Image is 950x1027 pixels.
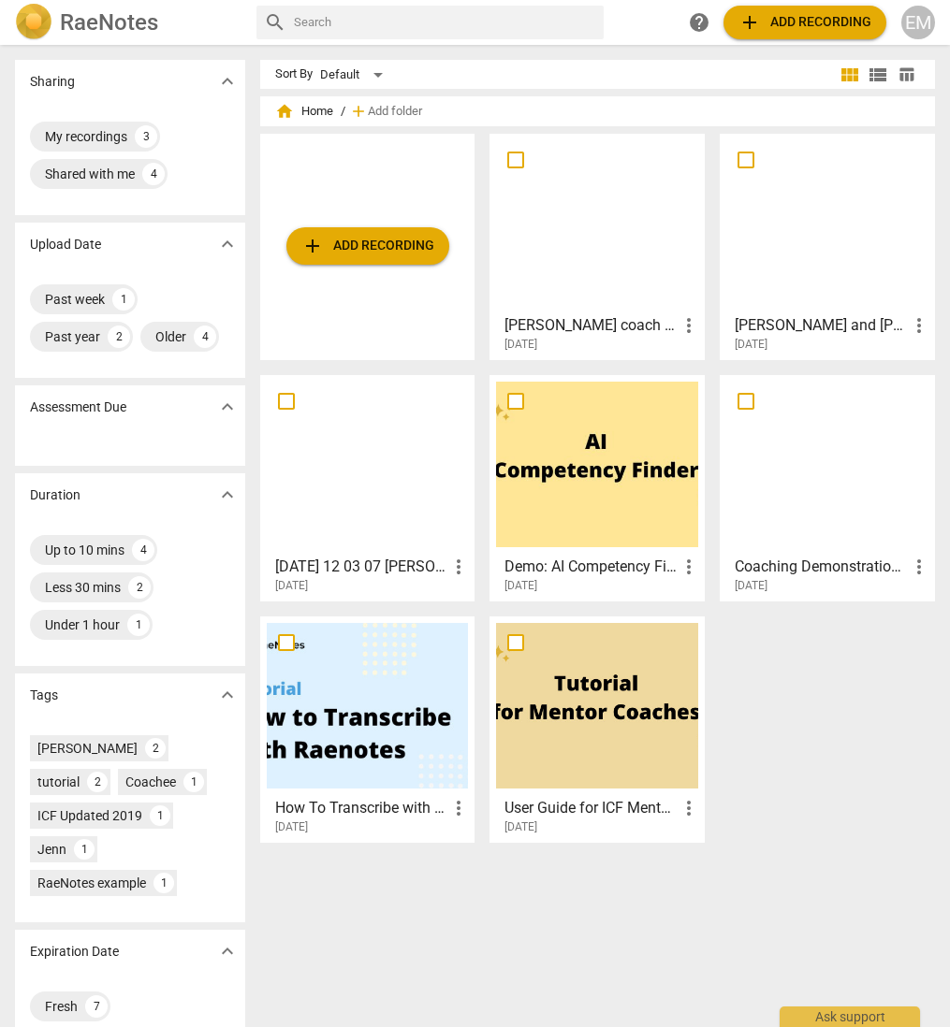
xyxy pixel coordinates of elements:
[37,840,66,859] div: Jenn
[142,163,165,185] div: 4
[87,772,108,792] div: 2
[275,819,308,835] span: [DATE]
[275,67,313,81] div: Sort By
[267,623,469,834] a: How To Transcribe with [PERSON_NAME][DATE]
[37,874,146,892] div: RaeNotes example
[216,233,239,255] span: expand_more
[183,772,204,792] div: 1
[30,235,101,254] p: Upload Date
[275,556,448,578] h3: 2025-07-04 12 03 07 Erica and Holly coaching_season 1
[45,165,135,183] div: Shared with me
[213,481,241,509] button: Show more
[45,327,100,346] div: Past year
[37,806,142,825] div: ICF Updated 2019
[447,556,470,578] span: more_vert
[504,337,537,353] span: [DATE]
[286,227,449,265] button: Upload
[213,681,241,709] button: Show more
[74,839,95,860] div: 1
[213,393,241,421] button: Show more
[45,127,127,146] div: My recordings
[349,102,368,121] span: add
[135,125,157,148] div: 3
[150,805,170,826] div: 1
[108,325,130,348] div: 2
[678,556,700,578] span: more_vert
[264,11,286,34] span: search
[320,60,389,90] div: Default
[504,556,678,578] h3: Demo: AI Competency Finder
[30,398,126,417] p: Assessment Due
[678,797,700,819] span: more_vert
[30,942,119,962] p: Expiration Date
[368,105,422,119] span: Add folder
[901,6,935,39] button: EM
[735,337,767,353] span: [DATE]
[735,556,908,578] h3: Coaching Demonstration (Example)
[127,614,150,636] div: 1
[864,61,892,89] button: List view
[839,64,861,86] span: view_module
[85,995,108,1018] div: 7
[688,11,710,34] span: help
[301,235,434,257] span: Add recording
[216,70,239,93] span: expand_more
[275,102,294,121] span: home
[15,4,52,41] img: Logo
[496,382,698,593] a: Demo: AI Competency Finder[DATE]
[267,382,469,593] a: [DATE] 12 03 07 [PERSON_NAME] and [PERSON_NAME] coaching_season 1[DATE]
[216,940,239,962] span: expand_more
[735,314,908,337] h3: Erica and Jenn 280725
[341,105,345,119] span: /
[892,61,920,89] button: Table view
[447,797,470,819] span: more_vert
[216,484,239,506] span: expand_more
[112,288,135,311] div: 1
[301,235,324,257] span: add
[504,314,678,337] h3: Erica coach Jenn 01092025
[867,64,889,86] span: view_list
[275,102,333,121] span: Home
[735,578,767,594] span: [DATE]
[275,797,448,819] h3: How To Transcribe with RaeNotes
[45,615,120,634] div: Under 1 hour
[37,773,80,791] div: tutorial
[155,327,186,346] div: Older
[45,541,124,559] div: Up to 10 mins
[504,819,537,835] span: [DATE]
[37,739,138,758] div: [PERSON_NAME]
[898,65,915,83] span: table_chart
[682,6,716,39] a: Help
[504,797,678,819] h3: User Guide for ICF Mentor Coaches
[726,382,928,593] a: Coaching Demonstration (Example)[DATE]
[836,61,864,89] button: Tile view
[45,997,78,1016] div: Fresh
[738,11,871,34] span: Add recording
[30,686,58,705] p: Tags
[45,290,105,309] div: Past week
[194,325,216,348] div: 4
[496,623,698,834] a: User Guide for ICF Mentor Coaches[DATE]
[216,684,239,706] span: expand_more
[908,556,930,578] span: more_vert
[678,314,700,337] span: more_vert
[213,67,241,95] button: Show more
[504,578,537,594] span: [DATE]
[723,6,886,39] button: Upload
[30,72,75,92] p: Sharing
[145,738,166,759] div: 2
[213,230,241,258] button: Show more
[15,4,241,41] a: LogoRaeNotes
[60,9,158,36] h2: RaeNotes
[275,578,308,594] span: [DATE]
[213,937,241,965] button: Show more
[125,773,176,791] div: Coachee
[738,11,761,34] span: add
[30,485,80,505] p: Duration
[153,873,174,893] div: 1
[908,314,930,337] span: more_vert
[216,396,239,418] span: expand_more
[780,1006,920,1027] div: Ask support
[128,576,151,599] div: 2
